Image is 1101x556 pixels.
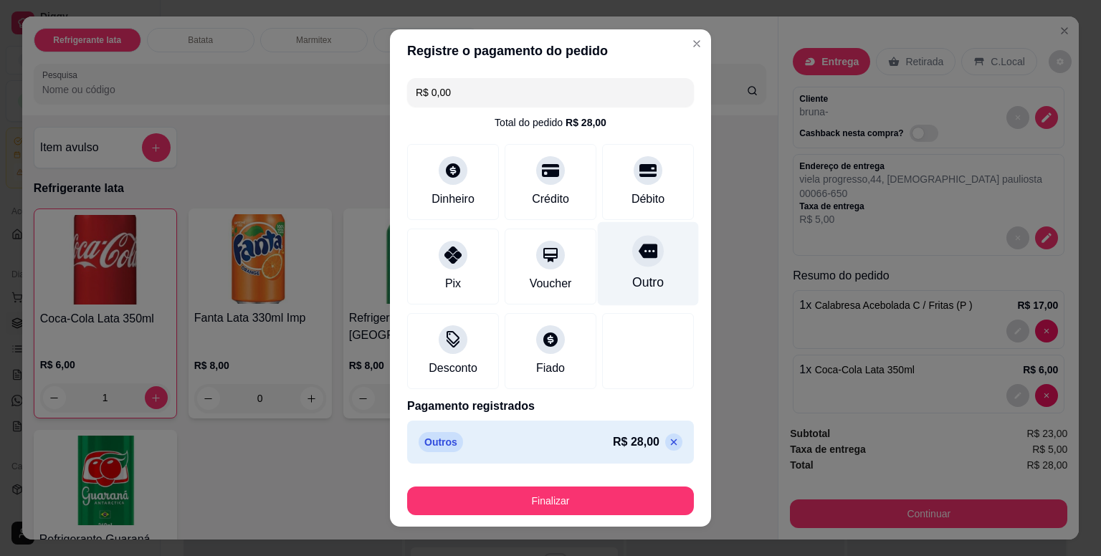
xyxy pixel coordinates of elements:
div: Voucher [530,275,572,292]
input: Ex.: hambúrguer de cordeiro [416,78,685,107]
p: Pagamento registrados [407,398,694,415]
div: Crédito [532,191,569,208]
div: Dinheiro [432,191,475,208]
button: Close [685,32,708,55]
div: R$ 28,00 [566,115,606,130]
div: Fiado [536,360,565,377]
button: Finalizar [407,486,694,515]
div: Desconto [429,360,477,377]
div: Outro [632,273,664,292]
div: Débito [631,191,664,208]
p: Outros [419,432,463,452]
div: Pix [445,275,461,292]
header: Registre o pagamento do pedido [390,29,711,72]
div: Total do pedido [495,115,606,130]
p: R$ 28,00 [613,433,659,451]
